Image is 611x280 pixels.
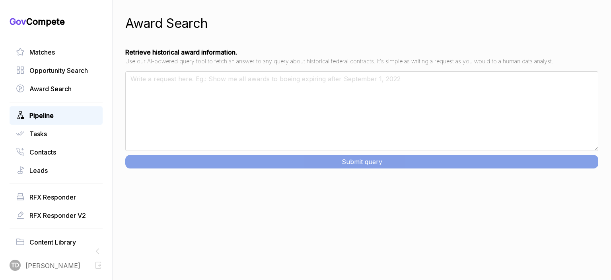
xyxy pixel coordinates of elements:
span: RFX Responder [29,192,76,202]
a: Pipeline [16,111,96,120]
span: Opportunity Search [29,66,88,75]
a: RFX Responder [16,192,96,202]
span: Content Library [29,237,76,247]
a: Tasks [16,129,96,139]
a: Contacts [16,147,96,157]
span: [PERSON_NAME] [25,261,80,270]
span: TD [11,261,19,270]
h1: Award Search [125,14,208,33]
h1: Compete [10,16,103,27]
span: Tasks [29,129,47,139]
span: Contacts [29,147,56,157]
a: Matches [16,47,96,57]
a: Award Search [16,84,96,94]
h4: Retrieve historical award information. [125,47,598,57]
a: Content Library [16,237,96,247]
a: Opportunity Search [16,66,96,75]
p: Use our AI-powered query tool to fetch an answer to any query about historical federal contracts.... [125,57,598,65]
span: RFX Responder V2 [29,211,86,220]
a: Leads [16,166,96,175]
span: Matches [29,47,55,57]
span: Award Search [29,84,72,94]
a: RFX Responder V2 [16,211,96,220]
span: Gov [10,16,26,27]
button: Submit query [125,155,598,168]
span: Pipeline [29,111,54,120]
span: Leads [29,166,48,175]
